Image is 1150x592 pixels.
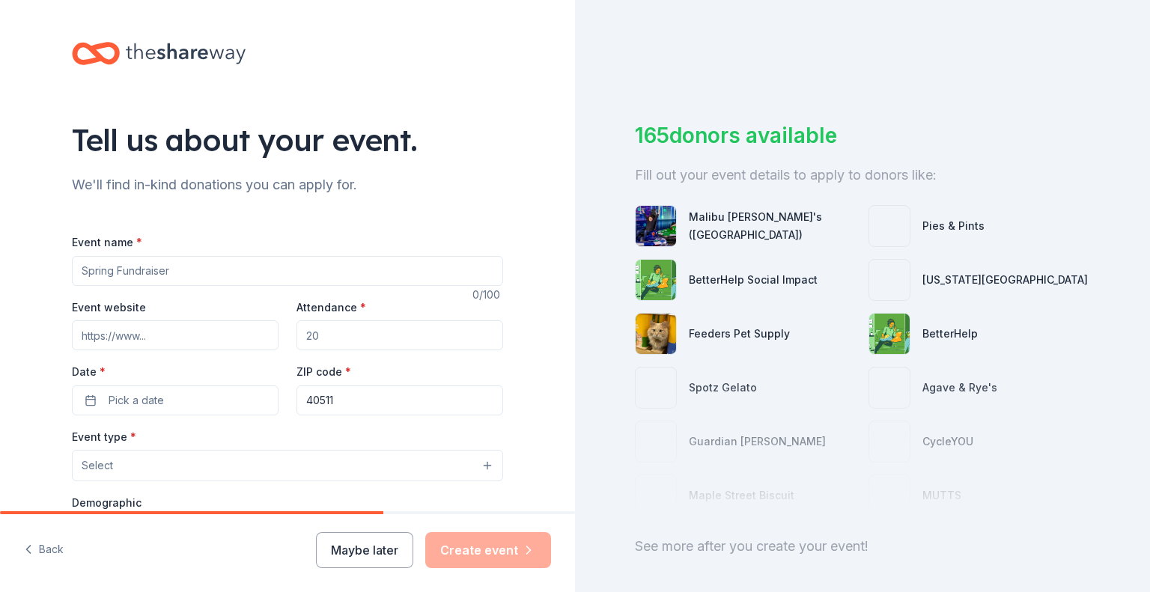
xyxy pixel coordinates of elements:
label: Event website [72,300,146,315]
div: Tell us about your event. [72,119,503,161]
label: Demographic [72,495,142,510]
button: Back [24,534,64,566]
label: Attendance [296,300,366,315]
div: Pies & Pints [922,217,985,235]
div: BetterHelp [922,325,978,343]
div: We'll find in-kind donations you can apply for. [72,173,503,197]
div: See more after you create your event! [635,534,1090,558]
label: Event name [72,235,142,250]
div: Malibu [PERSON_NAME]'s ([GEOGRAPHIC_DATA]) [689,208,857,244]
img: photo for Malibu Jack's (Lexington) [636,206,676,246]
img: photo for BetterHelp Social Impact [636,260,676,300]
div: 0 /100 [472,286,503,304]
label: ZIP code [296,364,351,379]
button: Pick a date [72,385,279,415]
input: Spring Fundraiser [72,256,503,286]
div: Fill out your event details to apply to donors like: [635,163,1090,187]
input: 12345 (U.S. only) [296,385,503,415]
img: photo for Pies & Pints [869,206,910,246]
label: Date [72,364,279,379]
span: Select [82,457,113,474]
div: Feeders Pet Supply [689,325,790,343]
button: Select [72,450,503,481]
label: Event type [72,430,136,445]
input: 20 [296,320,503,350]
div: [US_STATE][GEOGRAPHIC_DATA] [922,271,1088,289]
span: Pick a date [109,391,164,409]
img: photo for BetterHelp [869,314,910,354]
img: photo for Kentucky Horse Park [869,260,910,300]
img: photo for Feeders Pet Supply [636,314,676,354]
div: 165 donors available [635,120,1090,151]
div: BetterHelp Social Impact [689,271,818,289]
input: https://www... [72,320,279,350]
button: Maybe later [316,532,413,568]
